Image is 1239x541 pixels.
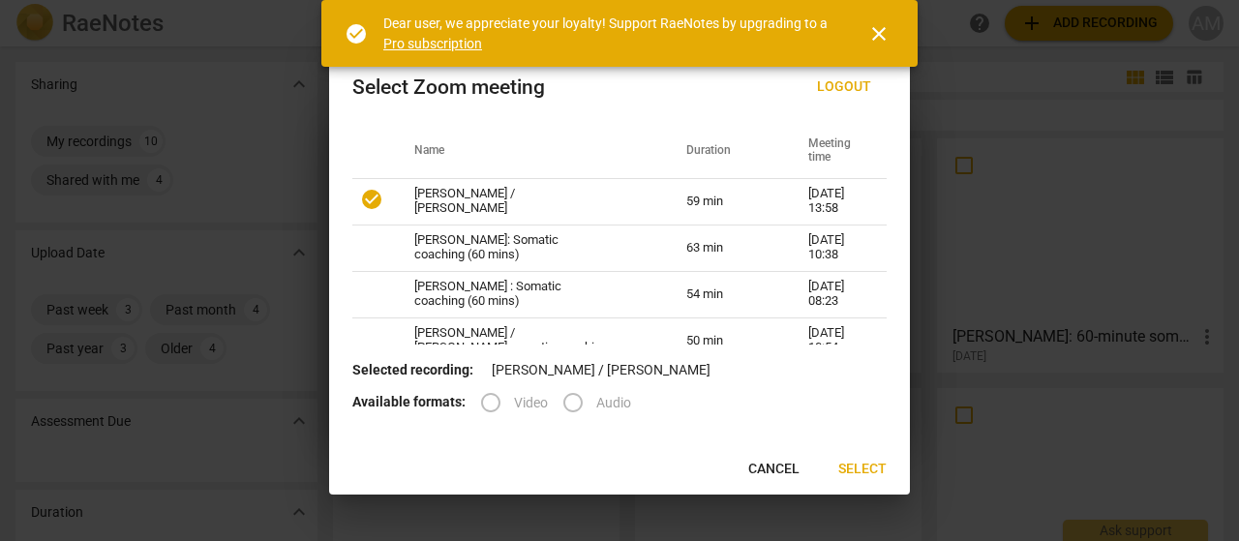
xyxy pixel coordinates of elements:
td: [PERSON_NAME] : Somatic coaching (60 mins) [391,271,663,317]
td: [PERSON_NAME] / [PERSON_NAME] somatic coaching [391,317,663,364]
b: Selected recording: [352,362,473,377]
b: Available formats: [352,394,466,409]
span: Logout [817,77,871,97]
button: Close [856,11,902,57]
span: Select [838,460,887,479]
th: Meeting time [785,124,887,178]
p: [PERSON_NAME] / [PERSON_NAME] [352,360,887,380]
td: [DATE] 13:58 [785,178,887,225]
div: Dear user, we appreciate your loyalty! Support RaeNotes by upgrading to a [383,14,832,53]
button: Select [823,452,902,487]
td: [DATE] 10:38 [785,225,887,271]
span: check_circle [360,188,383,211]
div: File type [481,394,647,409]
th: Name [391,124,663,178]
td: [DATE] 10:54 [785,317,887,364]
span: Video [514,393,548,413]
td: [PERSON_NAME]: Somatic coaching (60 mins) [391,225,663,271]
span: check_circle [345,22,368,45]
td: [DATE] 08:23 [785,271,887,317]
th: Duration [663,124,785,178]
button: Cancel [733,452,815,487]
button: Logout [801,70,887,105]
td: 63 min [663,225,785,271]
td: 50 min [663,317,785,364]
td: 59 min [663,178,785,225]
td: [PERSON_NAME] / [PERSON_NAME] [391,178,663,225]
span: close [867,22,891,45]
span: Cancel [748,460,800,479]
div: Select Zoom meeting [352,75,545,100]
span: Audio [596,393,631,413]
a: Pro subscription [383,36,482,51]
td: 54 min [663,271,785,317]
